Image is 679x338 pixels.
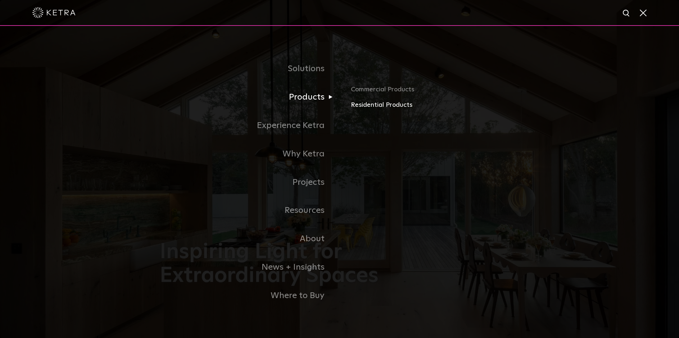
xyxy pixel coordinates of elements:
[160,225,340,253] a: About
[160,196,340,225] a: Resources
[160,83,340,111] a: Products
[32,7,76,18] img: ketra-logo-2019-white
[160,168,340,197] a: Projects
[351,84,519,100] a: Commercial Products
[160,140,340,168] a: Why Ketra
[622,9,631,18] img: search icon
[351,100,519,110] a: Residential Products
[160,55,520,310] div: Navigation Menu
[160,111,340,140] a: Experience Ketra
[160,253,340,282] a: News + Insights
[160,55,340,83] a: Solutions
[160,282,340,310] a: Where to Buy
